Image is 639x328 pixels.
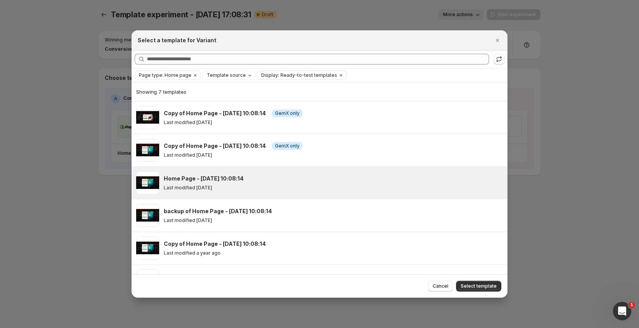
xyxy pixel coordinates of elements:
span: Select template [461,283,497,289]
button: Clear [191,71,199,80]
h3: [[PERSON_NAME]] Home Page - [DATE] 10:08:14 [164,273,295,280]
h3: Copy of Home Page - [DATE] 10:08:14 [164,240,266,248]
button: Template source [203,71,255,80]
span: Display: Ready-to-test templates [261,72,337,78]
button: Select template [456,281,501,292]
span: GemX only [275,143,300,149]
button: Page type: Home page [135,71,191,80]
p: Last modified [DATE] [164,185,212,191]
span: Cancel [433,283,448,289]
p: Last modified [DATE] [164,217,212,224]
p: Last modified a year ago [164,250,221,256]
button: Clear [337,71,345,80]
h3: Copy of Home Page - [DATE] 10:08:14 [164,142,266,150]
button: Close [492,35,503,46]
span: Template source [207,72,246,78]
h3: backup of Home Page - [DATE] 10:08:14 [164,207,272,215]
p: Last modified [DATE] [164,119,212,126]
p: Last modified [DATE] [164,152,212,158]
h2: Select a template for Variant [138,36,216,44]
span: Page type: Home page [139,72,191,78]
button: Display: Ready-to-test templates [257,71,337,80]
h3: Copy of Home Page - [DATE] 10:08:14 [164,109,266,117]
iframe: Intercom live chat [613,302,631,320]
span: GemX only [275,110,300,116]
button: Cancel [428,281,453,292]
h3: Home Page - [DATE] 10:08:14 [164,175,244,182]
span: Showing 7 templates [136,89,186,95]
span: 1 [629,302,635,308]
